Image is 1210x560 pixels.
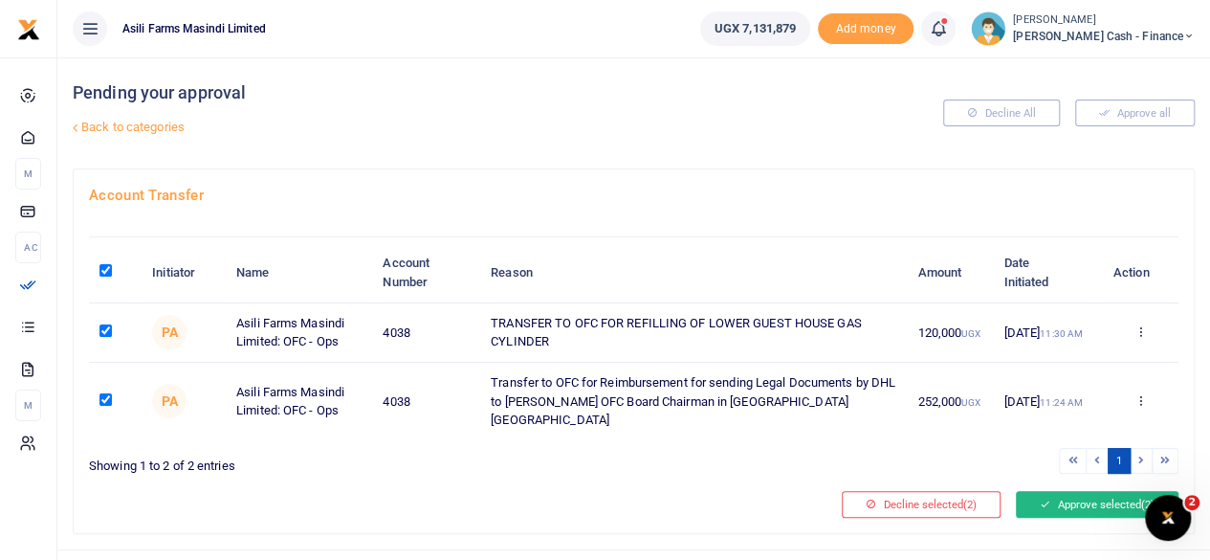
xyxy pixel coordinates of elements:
li: Toup your wallet [818,13,913,45]
img: logo-small [17,18,40,41]
td: [DATE] [993,363,1102,440]
a: 1 [1108,448,1131,474]
button: Approve selected(2) [1016,491,1178,518]
th: Date Initiated: activate to sort column ascending [993,243,1102,302]
h4: Account Transfer [89,185,1178,206]
td: Transfer to OFC for Reimbursement for sending Legal Documents by DHL to [PERSON_NAME] OFC Board C... [480,363,907,440]
td: Asili Farms Masindi Limited: OFC - Ops [226,363,372,440]
span: Asili Farms Masindi Limited [115,20,274,37]
h4: Pending your approval [73,82,816,103]
li: Wallet ballance [693,11,818,46]
li: M [15,390,41,421]
img: profile-user [971,11,1005,46]
span: [PERSON_NAME] Cash - Finance [1013,28,1195,45]
th: Action: activate to sort column ascending [1102,243,1178,302]
span: Pricillah Ankunda [152,315,187,349]
small: [PERSON_NAME] [1013,12,1195,29]
span: UGX 7,131,879 [715,19,796,38]
li: M [15,158,41,190]
th: Account Number: activate to sort column ascending [372,243,480,302]
td: 4038 [372,363,480,440]
small: UGX [961,328,979,339]
small: 11:24 AM [1040,397,1083,408]
td: 4038 [372,303,480,363]
div: Showing 1 to 2 of 2 entries [89,446,627,476]
span: (2) [963,498,977,511]
td: 252,000 [907,363,993,440]
span: 2 [1184,495,1199,510]
th: Initiator: activate to sort column ascending [142,243,226,302]
td: [DATE] [993,303,1102,363]
th: : activate to sort column descending [89,243,142,302]
a: UGX 7,131,879 [700,11,810,46]
small: 11:30 AM [1040,328,1083,339]
a: Back to categories [68,111,816,144]
td: 120,000 [907,303,993,363]
th: Reason: activate to sort column ascending [480,243,907,302]
span: Pricillah Ankunda [152,384,187,418]
td: Asili Farms Masindi Limited: OFC - Ops [226,303,372,363]
a: profile-user [PERSON_NAME] [PERSON_NAME] Cash - Finance [971,11,1195,46]
span: (2) [1141,498,1155,511]
td: TRANSFER TO OFC FOR REFILLING OF LOWER GUEST HOUSE GAS CYLINDER [480,303,907,363]
a: logo-small logo-large logo-large [17,21,40,35]
th: Name: activate to sort column ascending [226,243,372,302]
iframe: Intercom live chat [1145,495,1191,541]
span: Add money [818,13,913,45]
a: Add money [818,20,913,34]
button: Decline selected(2) [842,491,1001,518]
th: Amount: activate to sort column ascending [907,243,993,302]
small: UGX [961,397,979,408]
li: Ac [15,232,41,263]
